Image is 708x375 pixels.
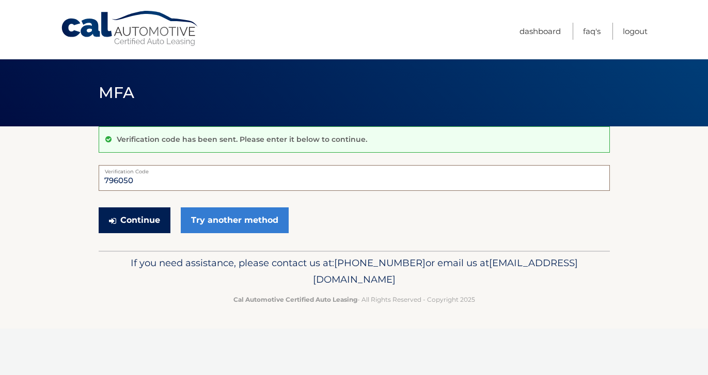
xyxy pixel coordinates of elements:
[181,207,289,233] a: Try another method
[99,83,135,102] span: MFA
[99,207,170,233] button: Continue
[313,257,578,285] span: [EMAIL_ADDRESS][DOMAIN_NAME]
[105,294,603,305] p: - All Rights Reserved - Copyright 2025
[60,10,200,47] a: Cal Automotive
[334,257,426,269] span: [PHONE_NUMBER]
[233,296,357,303] strong: Cal Automotive Certified Auto Leasing
[105,255,603,288] p: If you need assistance, please contact us at: or email us at
[520,23,561,40] a: Dashboard
[623,23,648,40] a: Logout
[99,165,610,191] input: Verification Code
[99,165,610,173] label: Verification Code
[117,135,367,144] p: Verification code has been sent. Please enter it below to continue.
[583,23,601,40] a: FAQ's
